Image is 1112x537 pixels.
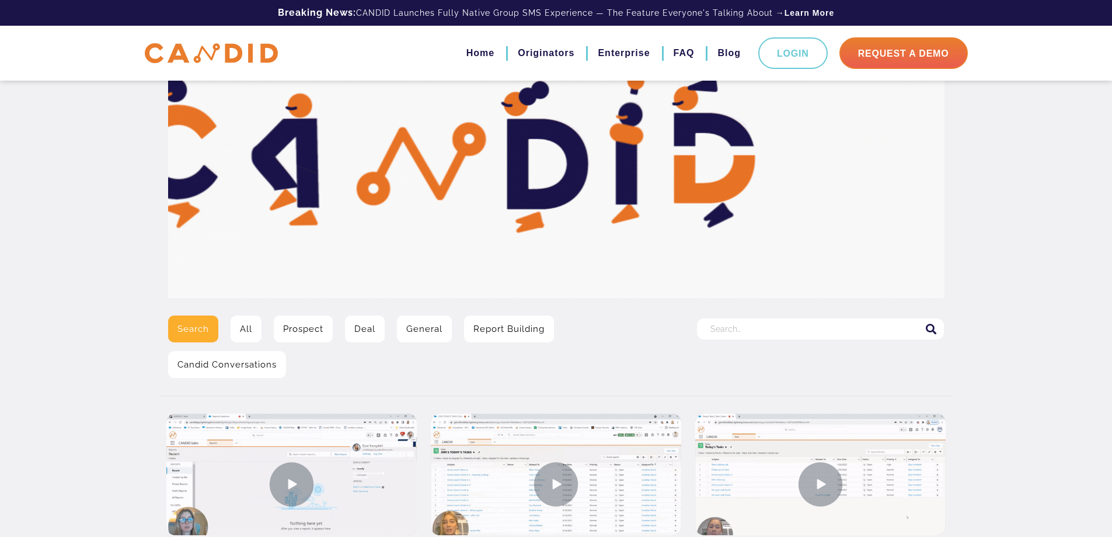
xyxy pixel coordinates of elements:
[231,316,262,342] a: All
[785,7,834,19] a: Learn More
[674,43,695,63] a: FAQ
[145,43,278,64] img: CANDID APP
[397,316,452,342] a: General
[278,7,356,18] b: Breaking News:
[464,316,554,342] a: Report Building
[518,43,574,63] a: Originators
[839,37,968,69] a: Request A Demo
[598,43,650,63] a: Enterprise
[274,316,333,342] a: Prospect
[168,351,286,378] a: Candid Conversations
[345,316,385,342] a: Deal
[717,43,741,63] a: Blog
[466,43,494,63] a: Home
[758,37,828,69] a: Login
[168,57,944,298] img: Video Library Hero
